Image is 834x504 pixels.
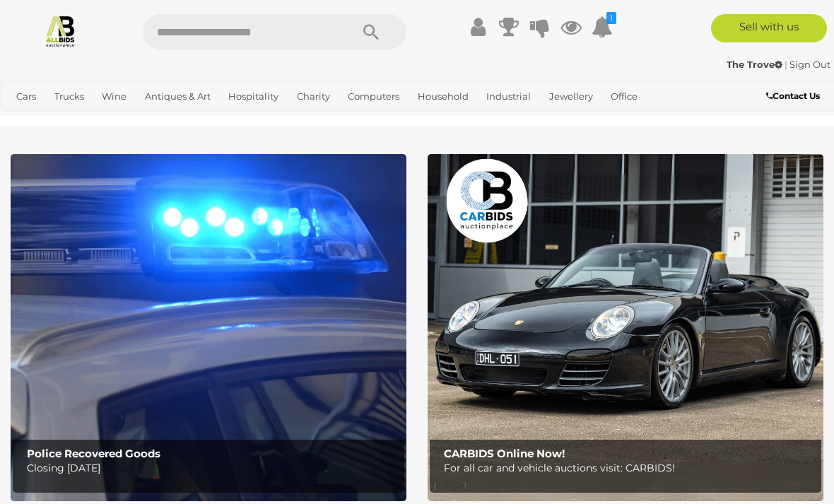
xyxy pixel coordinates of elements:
[11,108,51,131] a: Sports
[336,14,406,49] button: Search
[342,85,405,108] a: Computers
[481,85,536,108] a: Industrial
[44,14,77,47] img: Allbids.com.au
[727,59,785,70] a: The Trove
[428,154,823,501] img: CARBIDS Online Now!
[412,85,474,108] a: Household
[711,14,827,42] a: Sell with us
[785,59,787,70] span: |
[766,90,820,101] b: Contact Us
[727,59,782,70] strong: The Trove
[49,85,90,108] a: Trucks
[544,85,599,108] a: Jewellery
[606,12,616,24] i: 1
[11,85,42,108] a: Cars
[444,447,565,460] b: CARBIDS Online Now!
[27,447,160,460] b: Police Recovered Goods
[766,88,823,104] a: Contact Us
[428,154,823,501] a: CARBIDS Online Now! CARBIDS Online Now! For all car and vehicle auctions visit: CARBIDS!
[592,14,613,40] a: 1
[27,459,398,477] p: Closing [DATE]
[444,459,815,477] p: For all car and vehicle auctions visit: CARBIDS!
[96,85,132,108] a: Wine
[139,85,216,108] a: Antiques & Art
[11,154,406,501] img: Police Recovered Goods
[789,59,830,70] a: Sign Out
[291,85,336,108] a: Charity
[11,154,406,501] a: Police Recovered Goods Police Recovered Goods Closing [DATE]
[605,85,643,108] a: Office
[58,108,170,131] a: [GEOGRAPHIC_DATA]
[223,85,284,108] a: Hospitality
